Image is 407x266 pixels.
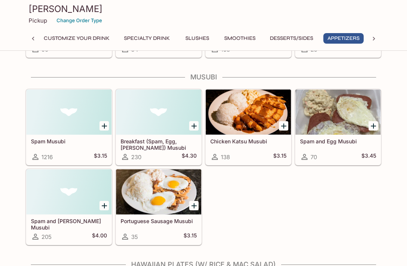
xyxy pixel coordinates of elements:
h5: $4.00 [92,232,107,241]
span: 230 [131,154,141,161]
div: Spam Musubi [26,90,112,135]
a: Chicken Katsu Musubi138$3.15 [205,89,291,165]
div: Breakfast (Spam, Egg, Candy Bacon) Musubi [116,90,201,135]
div: Chicken Katsu Musubi [206,90,291,135]
h4: Musubi [26,73,381,81]
button: Specialty Drink [120,33,174,44]
h5: Chicken Katsu Musubi [210,138,286,144]
button: Customize Your Drink [40,33,114,44]
span: 70 [311,154,317,161]
h3: [PERSON_NAME] [29,3,378,15]
h5: Spam and [PERSON_NAME] Musubi [31,218,107,230]
button: Add Spam and Candy Bacon Musubi [99,201,109,210]
div: Spam and Egg Musubi [295,90,381,135]
h5: Spam and Egg Musubi [300,138,376,144]
h5: $4.30 [182,152,197,161]
h5: Breakfast (Spam, Egg, [PERSON_NAME]) Musubi [121,138,197,150]
button: Desserts/Sides [266,33,317,44]
button: Add Spam and Egg Musubi [369,121,378,131]
a: Spam Musubi1216$3.15 [26,89,112,165]
h5: Spam Musubi [31,138,107,144]
h5: $3.15 [94,152,107,161]
span: 35 [131,233,138,240]
h5: $3.15 [273,152,286,161]
h5: $3.15 [184,232,197,241]
button: Add Chicken Katsu Musubi [279,121,288,131]
button: Add Breakfast (Spam, Egg, Candy Bacon) Musubi [189,121,199,131]
button: Appetizers [323,33,364,44]
a: Breakfast (Spam, Egg, [PERSON_NAME]) Musubi230$4.30 [116,89,202,165]
p: Pickup [29,17,47,24]
div: Portuguese Sausage Musubi [116,169,201,214]
div: Spam and Candy Bacon Musubi [26,169,112,214]
button: Add Portuguese Sausage Musubi [189,201,199,210]
a: Spam and Egg Musubi70$3.45 [295,89,381,165]
button: Change Order Type [53,15,106,26]
button: Add Spam Musubi [99,121,109,131]
span: 1216 [41,154,53,161]
span: 138 [221,154,230,161]
h5: Portuguese Sausage Musubi [121,218,197,224]
button: Smoothies [220,33,260,44]
a: Portuguese Sausage Musubi35$3.15 [116,169,202,245]
h5: $3.45 [361,152,376,161]
span: 205 [41,233,52,240]
button: Slushes [180,33,214,44]
a: Spam and [PERSON_NAME] Musubi205$4.00 [26,169,112,245]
